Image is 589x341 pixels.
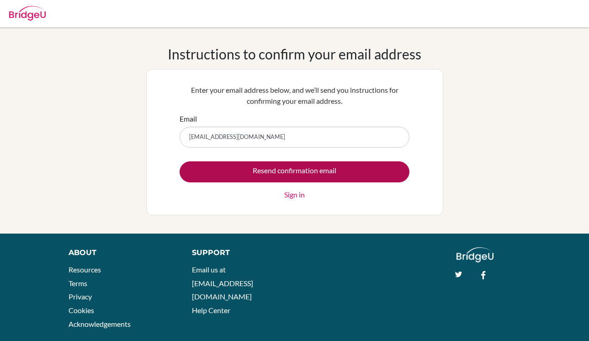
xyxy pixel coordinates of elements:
a: Resources [69,265,101,274]
a: Cookies [69,306,94,314]
a: Email us at [EMAIL_ADDRESS][DOMAIN_NAME] [192,265,253,301]
img: logo_white@2x-f4f0deed5e89b7ecb1c2cc34c3e3d731f90f0f143d5ea2071677605dd97b5244.png [456,247,493,262]
a: Acknowledgements [69,320,131,328]
label: Email [180,113,197,124]
a: Help Center [192,306,230,314]
input: Resend confirmation email [180,161,409,182]
p: Enter your email address below, and we’ll send you instructions for confirming your email address. [180,85,409,107]
img: Bridge-U [9,6,46,21]
div: About [69,247,171,258]
div: Support [192,247,286,258]
a: Privacy [69,292,92,301]
h1: Instructions to confirm your email address [168,46,421,62]
a: Sign in [284,189,305,200]
a: Terms [69,279,87,288]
